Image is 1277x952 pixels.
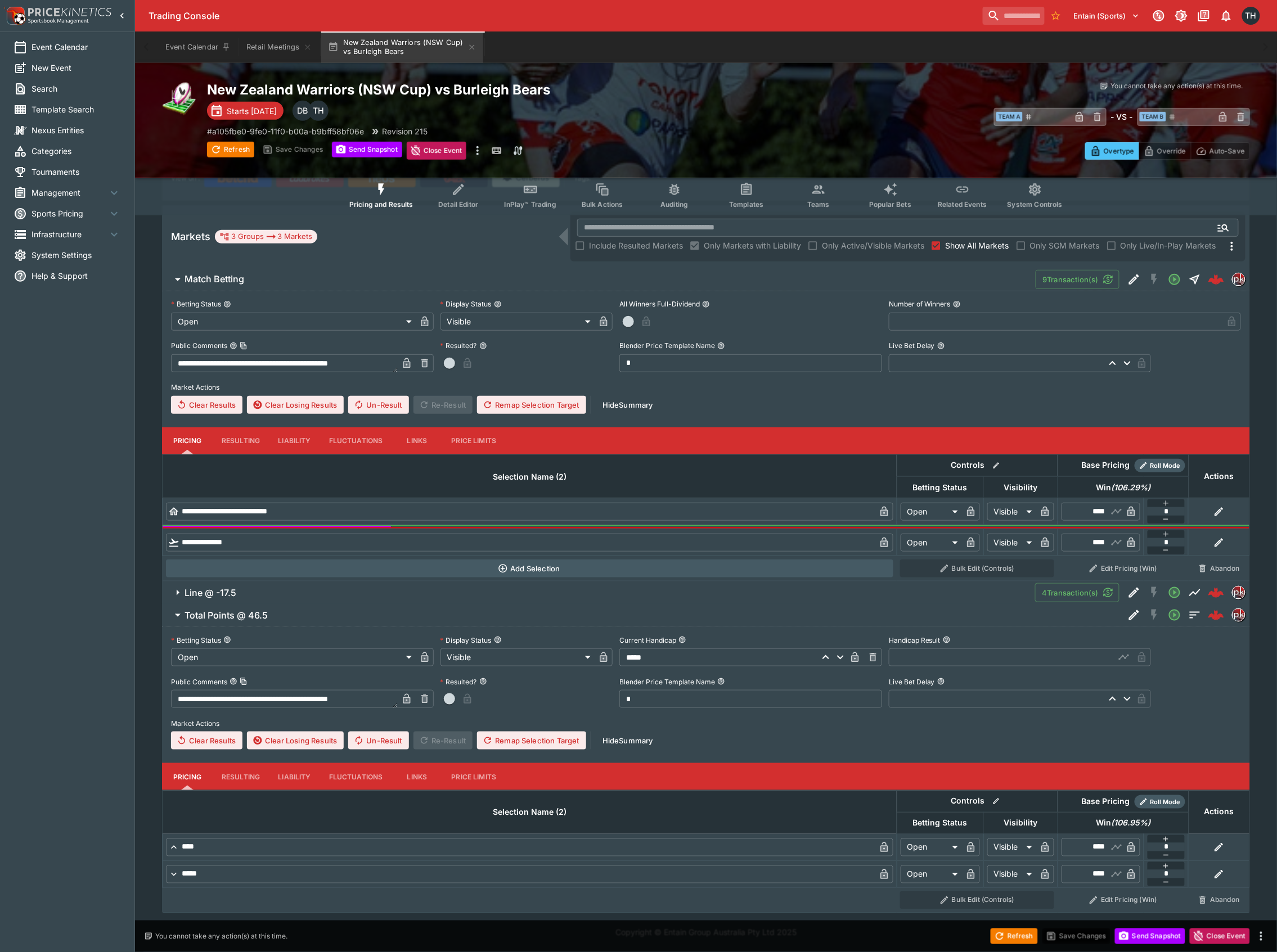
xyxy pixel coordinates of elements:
[1209,145,1245,157] p: Auto-Save
[1077,458,1135,472] div: Base Pricing
[171,299,221,309] p: Betting Status
[619,677,715,687] p: Blender Price Template Name
[1035,583,1119,602] button: 4Transaction(s)
[171,230,210,243] h5: Markets
[171,648,416,666] div: Open
[1208,607,1224,623] div: b9b456f0-0f3c-4b26-b900-670835dce9af
[162,604,1124,626] button: Total Points @ 46.5
[1208,272,1224,287] img: logo-cerberus--red.svg
[247,396,344,414] button: Clear Losing Results
[1213,218,1234,238] button: Open
[901,865,962,883] div: Open
[1190,928,1250,944] button: Close Event
[240,342,248,350] button: Copy To Clipboard
[1208,607,1224,623] img: logo-cerberus--red.svg
[407,142,467,160] button: Close Event
[937,342,945,350] button: Live Bet Delay
[269,427,320,454] button: Liability
[900,891,1054,909] button: Bulk Edit (Controls)
[32,166,121,178] span: Tournaments
[1168,608,1181,622] svg: Open
[171,341,227,350] p: Public Comments
[480,806,579,819] span: Selection Name (2)
[348,732,408,750] button: Un-Result
[321,31,483,63] button: New Zealand Warriors (NSW Cup) vs Burleigh Bears
[991,928,1038,944] button: Refresh
[392,763,443,790] button: Links
[1061,560,1185,577] button: Edit Pricing (Win)
[1157,145,1186,157] p: Override
[1232,273,1245,286] div: pricekinetics
[162,81,198,117] img: rugby_league.png
[505,200,556,209] span: InPlay™ Trading
[443,427,506,454] button: Price Limits
[901,503,962,521] div: Open
[320,763,392,790] button: Fluctuations
[162,763,213,790] button: Pricing
[32,62,121,74] span: New Event
[32,207,107,219] span: Sports Pricing
[28,8,111,16] img: PriceKinetics
[32,145,121,157] span: Categories
[889,677,935,687] p: Live Bet Delay
[1085,142,1139,160] button: Overtype
[619,635,676,645] p: Current Handicap
[1121,240,1216,251] span: Only Live/In-Play Markets
[32,249,121,261] span: System Settings
[938,200,987,209] span: Related Events
[1233,609,1245,621] img: pricekinetics
[619,341,715,350] p: Blender Price Template Name
[348,396,408,414] span: Un-Result
[1008,200,1063,209] span: System Controls
[596,396,660,414] button: HideSummary
[32,187,107,198] span: Management
[953,300,961,308] button: Number of Winners
[185,610,268,621] h6: Total Points @ 46.5
[901,534,962,552] div: Open
[1191,142,1250,160] button: Auto-Save
[1146,797,1185,807] span: Roll Mode
[213,763,269,790] button: Resulting
[1124,583,1144,603] button: Edit Detail
[162,268,1036,291] button: Match Betting
[1164,269,1185,290] button: Open
[240,678,248,685] button: Copy To Clipboard
[1232,586,1245,599] div: pricekinetics
[32,83,121,94] span: Search
[471,142,484,160] button: more
[1149,6,1169,26] button: Connected to PK
[1189,454,1249,498] th: Actions
[582,200,623,209] span: Bulk Actions
[223,300,231,308] button: Betting Status
[159,31,237,63] button: Event Calendar
[413,732,473,750] span: Re-Result
[1135,795,1185,809] div: Show/hide Price Roll mode configuration.
[945,240,1009,251] span: Show All Markets
[702,300,710,308] button: All Winners Full-Dividend
[1205,604,1227,626] a: b9b456f0-0f3c-4b26-b900-670835dce9af
[1205,268,1227,291] a: de0d7ae5-46e8-443c-b682-2dd2d589c657
[1168,273,1181,286] svg: Open
[1047,7,1065,25] button: No Bookmarks
[1067,7,1146,25] button: Select Tenant
[729,200,763,209] span: Templates
[185,273,244,285] h6: Match Betting
[293,101,313,121] div: Daniel Beswick
[1144,269,1164,290] button: SGM Disabled
[3,4,26,27] img: PriceKinetics Logo
[308,101,329,121] div: Todd Henderson
[219,230,313,243] div: 3 Groups 3 Markets
[166,560,894,577] button: Add Selection
[1168,586,1181,599] svg: Open
[247,732,344,750] button: Clear Losing Results
[807,200,830,209] span: Teams
[32,124,121,136] span: Nexus Entities
[717,678,725,685] button: Blender Price Template Name
[185,587,236,599] h6: Line @ -17.5
[937,678,945,685] button: Live Bet Delay
[1111,81,1243,91] p: You cannot take any action(s) at this time.
[1111,816,1150,830] em: ( 106.95 %)
[171,396,242,414] button: Clear Results
[479,342,487,350] button: Resulted?
[162,581,1035,604] button: Line @ -17.5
